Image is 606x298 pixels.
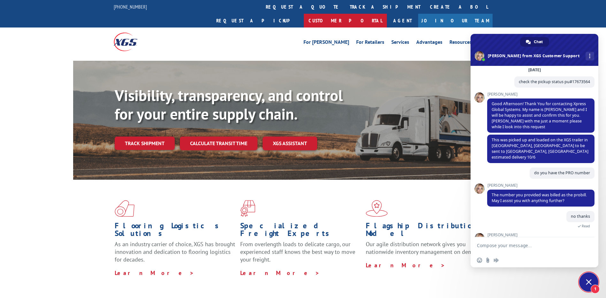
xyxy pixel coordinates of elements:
[528,68,541,72] div: [DATE]
[115,85,343,124] b: Visibility, transparency, and control for your entire supply chain.
[418,14,493,27] a: Join Our Team
[449,40,472,47] a: Resources
[180,137,257,150] a: Calculate transit time
[115,222,235,240] h1: Flooring Logistics Solutions
[487,92,594,97] span: [PERSON_NAME]
[366,200,388,217] img: xgs-icon-flagship-distribution-model-red
[582,224,590,228] span: Read
[534,37,543,47] span: Chat
[391,40,409,47] a: Services
[492,101,587,129] span: Good Afternoon! Thank You for contacting Xpress Global Systems. My name is [PERSON_NAME] and I wi...
[591,285,600,294] span: 1
[416,40,442,47] a: Advantages
[571,214,590,219] span: no thanks
[304,14,387,27] a: Customer Portal
[240,269,320,277] a: Learn More >
[115,269,194,277] a: Learn More >
[211,14,304,27] a: Request a pickup
[240,200,255,217] img: xgs-icon-focused-on-flooring-red
[519,79,590,84] span: check the pickup status pu#17673564
[492,192,587,203] span: The number you provided was billed as the probill. May I assist you with anything further?
[366,262,445,269] a: Learn More >
[487,233,594,237] span: [PERSON_NAME]
[477,243,578,248] textarea: Compose your message...
[115,200,134,217] img: xgs-icon-total-supply-chain-intelligence-red
[240,240,361,269] p: From overlength loads to delicate cargo, our experienced staff knows the best way to move your fr...
[303,40,349,47] a: For [PERSON_NAME]
[485,258,490,263] span: Send a file
[115,137,175,150] a: Track shipment
[579,272,598,292] div: Close chat
[494,258,499,263] span: Audio message
[115,240,235,263] span: As an industry carrier of choice, XGS has brought innovation and dedication to flooring logistics...
[387,14,418,27] a: Agent
[534,170,590,176] span: do you have the PRO number
[366,240,483,255] span: Our agile distribution network gives you nationwide inventory management on demand.
[263,137,317,150] a: XGS ASSISTANT
[477,258,482,263] span: Insert an emoji
[520,37,549,47] div: Chat
[586,52,594,60] div: More channels
[240,222,361,240] h1: Specialized Freight Experts
[356,40,384,47] a: For Retailers
[487,183,594,188] span: [PERSON_NAME]
[114,4,147,10] a: [PHONE_NUMBER]
[366,222,487,240] h1: Flagship Distribution Model
[492,137,588,160] span: This was picked up and loaded on the XGS trailer in [GEOGRAPHIC_DATA], [GEOGRAPHIC_DATA] to be se...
